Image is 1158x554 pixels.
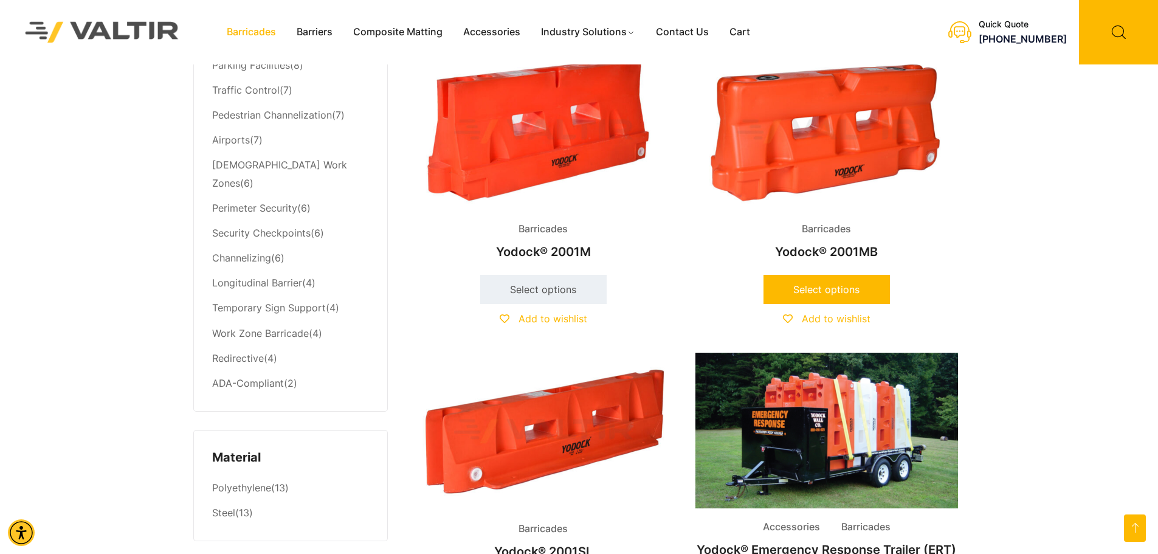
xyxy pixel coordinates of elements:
[212,134,250,146] a: Airports
[212,346,369,371] li: (4)
[802,313,870,325] span: Add to wishlist
[212,84,280,96] a: Traffic Control
[212,103,369,128] li: (7)
[212,507,235,519] a: Steel
[212,302,326,314] a: Temporary Sign Support
[212,296,369,321] li: (4)
[286,23,343,41] a: Barriers
[979,33,1067,45] a: call (888) 496-3625
[212,159,347,189] a: [DEMOGRAPHIC_DATA] Work Zones
[212,482,271,494] a: Polyethylene
[646,23,719,41] a: Contact Us
[8,519,35,546] div: Accessibility Menu
[9,5,195,58] img: Valtir Rentals
[212,78,369,103] li: (7)
[216,23,286,41] a: Barricades
[212,196,369,221] li: (6)
[212,221,369,246] li: (6)
[783,313,870,325] a: Add to wishlist
[212,352,264,364] a: Redirective
[212,227,311,239] a: Security Checkpoints
[531,23,646,41] a: Industry Solutions
[979,19,1067,30] div: Quick Quote
[212,271,369,296] li: (4)
[212,202,297,214] a: Perimeter Security
[695,353,958,508] img: Accessories
[212,153,369,196] li: (6)
[832,518,900,536] span: Barricades
[212,59,290,71] a: Parking Facilities
[212,476,369,501] li: (13)
[754,518,829,536] span: Accessories
[212,246,369,271] li: (6)
[519,313,587,325] span: Add to wishlist
[212,277,302,289] a: Longitudinal Barrier
[793,220,860,238] span: Barricades
[212,321,369,346] li: (4)
[412,53,675,210] img: Barricades
[719,23,760,41] a: Cart
[212,449,369,467] h4: Material
[509,220,577,238] span: Barricades
[212,501,369,523] li: (13)
[212,371,369,393] li: (2)
[695,238,958,265] h2: Yodock® 2001MB
[212,377,284,389] a: ADA-Compliant
[212,128,369,153] li: (7)
[763,275,890,304] a: Select options for “Yodock® 2001MB”
[212,53,369,78] li: (8)
[412,238,675,265] h2: Yodock® 2001M
[212,252,271,264] a: Channelizing
[695,53,958,210] img: Barricades
[412,353,675,510] img: Barricades
[695,53,958,265] a: BarricadesYodock® 2001MB
[453,23,531,41] a: Accessories
[212,109,332,121] a: Pedestrian Channelization
[212,327,309,339] a: Work Zone Barricade
[500,313,587,325] a: Add to wishlist
[343,23,453,41] a: Composite Matting
[412,53,675,265] a: BarricadesYodock® 2001M
[509,520,577,538] span: Barricades
[480,275,607,304] a: Select options for “Yodock® 2001M”
[1124,514,1146,542] a: Open this option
